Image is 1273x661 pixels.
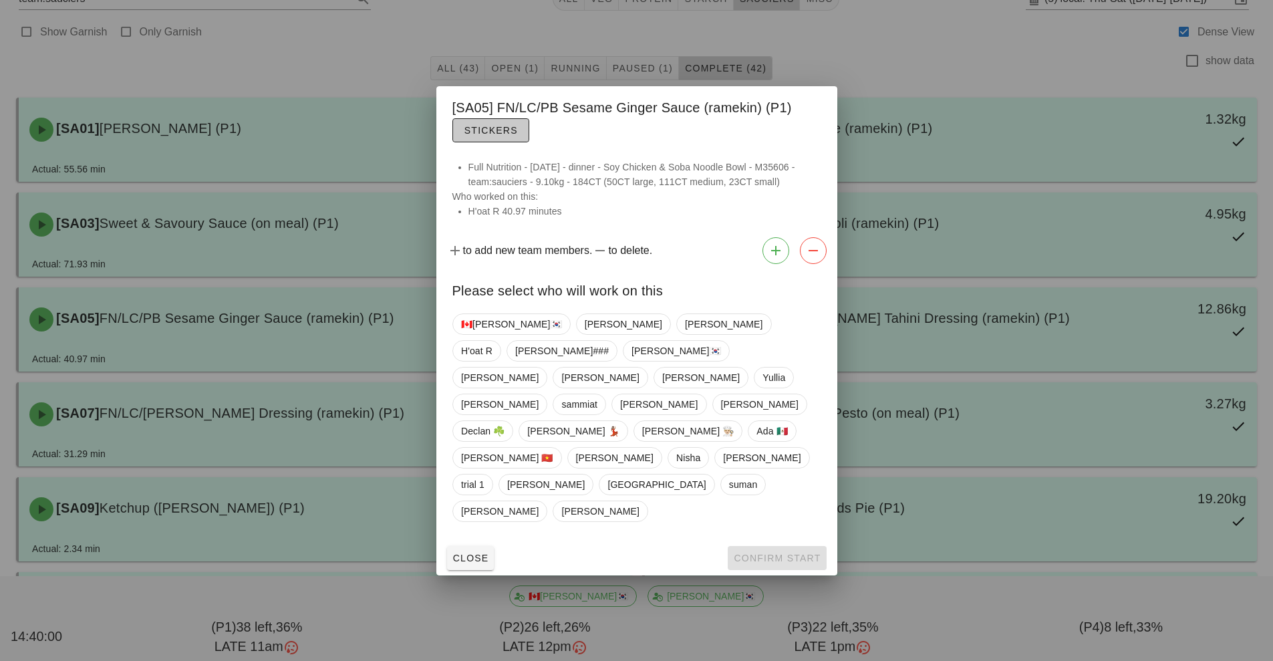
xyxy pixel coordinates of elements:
span: [PERSON_NAME] [685,314,762,334]
span: [PERSON_NAME] [584,314,662,334]
li: Full Nutrition - [DATE] - dinner - Soy Chicken & Soba Noodle Bowl - M35606 - team:sauciers - 9.10... [468,160,821,189]
span: Stickers [464,125,518,136]
span: [PERSON_NAME] [575,448,653,468]
span: 🇨🇦[PERSON_NAME]🇰🇷 [461,314,562,334]
div: [SA05] FN/LC/PB Sesame Ginger Sauce (ramekin) (P1) [436,86,837,149]
li: H'oat R 40.97 minutes [468,204,821,219]
span: suman [728,475,757,495]
span: Close [452,553,489,563]
button: Close [447,546,494,570]
span: Yullia [762,368,785,388]
span: [PERSON_NAME] [561,368,639,388]
span: [PERSON_NAME] 👨🏼‍🍳 [642,421,734,441]
span: H'oat R [461,341,492,361]
span: [PERSON_NAME] [620,394,698,414]
div: to add new team members. to delete. [436,232,837,269]
span: [PERSON_NAME] [461,501,539,521]
span: [PERSON_NAME] [461,394,539,414]
button: Stickers [452,118,529,142]
span: sammiat [561,394,597,414]
span: [PERSON_NAME] 💃🏽 [527,421,619,441]
div: Who worked on this: [436,160,837,232]
span: [PERSON_NAME] 🇻🇳 [461,448,553,468]
span: [PERSON_NAME]🇰🇷 [631,341,721,361]
span: Nisha [676,448,700,468]
span: [PERSON_NAME] [561,501,639,521]
span: [PERSON_NAME] [723,448,801,468]
span: [PERSON_NAME] [507,475,584,495]
span: Declan ☘️ [461,421,505,441]
span: Ada 🇲🇽 [756,421,787,441]
span: [PERSON_NAME] [461,368,539,388]
span: trial 1 [461,475,484,495]
span: [PERSON_NAME]### [515,341,608,361]
span: [GEOGRAPHIC_DATA] [607,475,706,495]
span: [PERSON_NAME] [662,368,739,388]
div: Please select who will work on this [436,269,837,308]
span: [PERSON_NAME] [720,394,798,414]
